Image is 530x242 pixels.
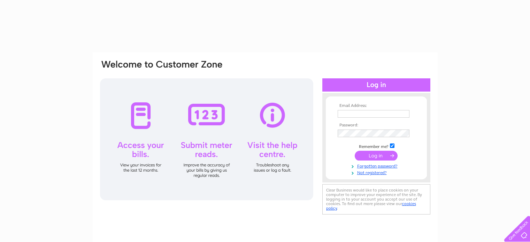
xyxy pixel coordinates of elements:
img: npw-badge-icon-locked.svg [401,131,407,137]
a: Not registered? [338,169,417,175]
td: Remember me? [336,142,417,149]
div: Clear Business would like to place cookies on your computer to improve your experience of the sit... [322,184,430,214]
input: Submit [355,151,398,161]
a: Forgotten password? [338,162,417,169]
a: cookies policy [326,201,416,211]
th: Password: [336,123,417,128]
th: Email Address: [336,103,417,108]
img: npw-badge-icon-locked.svg [402,111,407,117]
